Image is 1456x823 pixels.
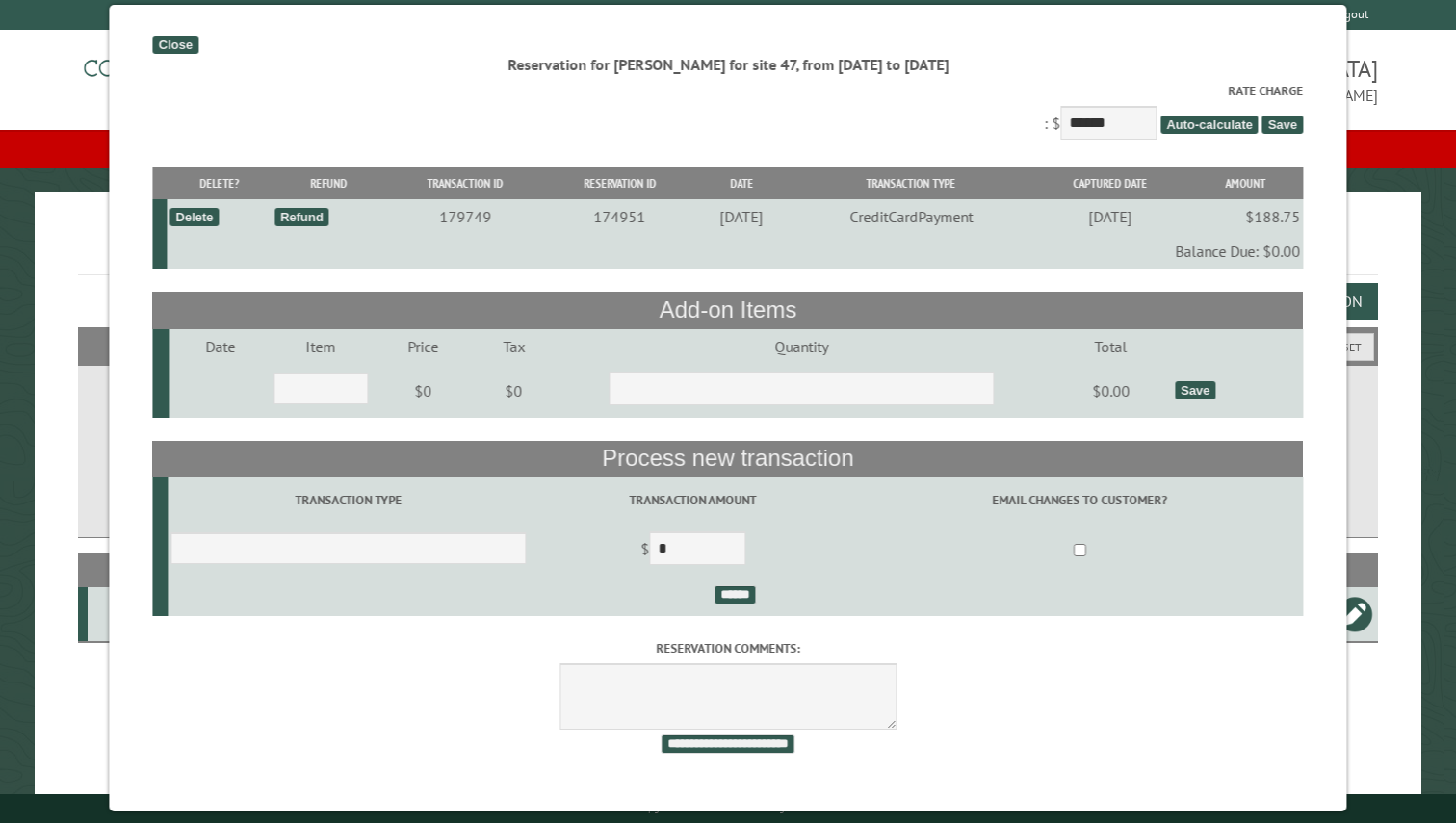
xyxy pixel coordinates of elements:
[272,167,386,200] th: Refund
[171,491,527,509] label: Transaction Type
[619,802,837,814] small: © Campground Commander LLC. All rights reserved.
[153,54,1303,75] div: Reservation for [PERSON_NAME] for site 47, from [DATE] to [DATE]
[88,553,168,587] th: Site
[153,639,1303,657] label: Reservation comments:
[695,199,789,234] td: [DATE]
[386,199,544,234] td: 179749
[1187,167,1303,200] th: Amount
[153,441,1303,477] th: Process new transaction
[1050,329,1172,364] td: Total
[1175,381,1215,399] div: Save
[170,329,271,364] td: Date
[1033,199,1187,234] td: [DATE]
[544,199,694,234] td: 174951
[274,208,329,226] div: Refund
[78,327,1377,364] h2: Filters
[475,329,554,364] td: Tax
[78,222,1377,275] h1: Reservations
[153,82,1303,100] label: Rate Charge
[554,329,1050,364] td: Quantity
[1160,116,1259,134] span: Auto-calculate
[386,167,544,200] th: Transaction ID
[544,167,694,200] th: Reservation ID
[533,491,854,509] label: Transaction Amount
[78,38,319,113] img: Campground Commander
[95,604,165,624] div: 47
[1050,364,1172,418] td: $0.00
[153,36,198,54] div: Close
[1187,199,1303,234] td: $188.75
[789,199,1033,234] td: CreditCardPayment
[153,292,1303,328] th: Add-on Items
[1033,167,1187,200] th: Captured Date
[1262,116,1303,134] span: Save
[695,167,789,200] th: Date
[271,329,371,364] td: Item
[860,491,1300,509] label: Email changes to customer?
[371,329,474,364] td: Price
[529,524,856,578] td: $
[169,208,219,226] div: Delete
[153,82,1303,144] div: : $
[371,364,474,418] td: $0
[167,167,272,200] th: Delete?
[167,234,1303,269] td: Balance Due: $0.00
[789,167,1033,200] th: Transaction Type
[475,364,554,418] td: $0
